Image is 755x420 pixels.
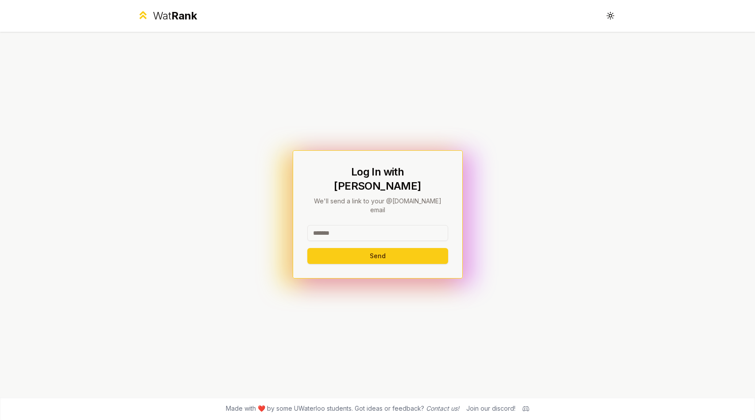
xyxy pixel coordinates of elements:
[307,197,448,214] p: We'll send a link to your @[DOMAIN_NAME] email
[307,165,448,193] h1: Log In with [PERSON_NAME]
[307,248,448,264] button: Send
[171,9,197,22] span: Rank
[137,9,197,23] a: WatRank
[153,9,197,23] div: Wat
[466,404,515,413] div: Join our discord!
[226,404,459,413] span: Made with ❤️ by some UWaterloo students. Got ideas or feedback?
[426,405,459,412] a: Contact us!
